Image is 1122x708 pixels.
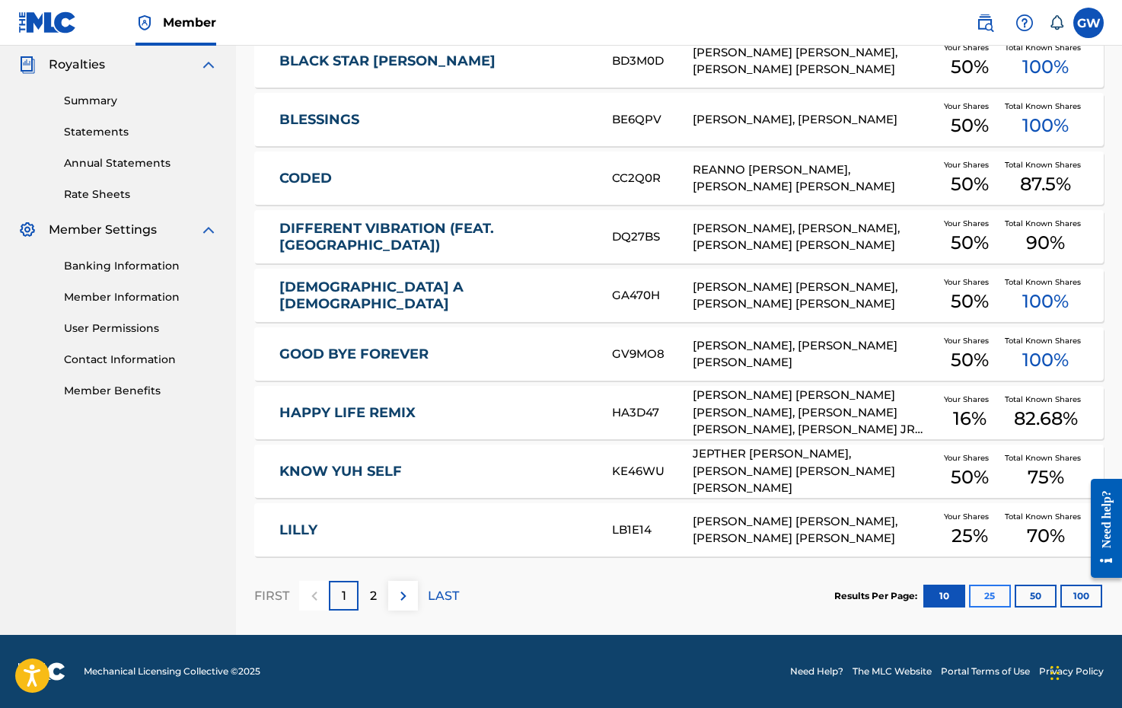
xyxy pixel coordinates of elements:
[790,665,843,678] a: Need Help?
[944,100,995,112] span: Your Shares
[944,394,995,405] span: Your Shares
[612,170,693,187] div: CC2Q0R
[951,229,989,257] span: 50 %
[64,258,218,274] a: Banking Information
[1009,8,1040,38] div: Help
[1022,288,1069,315] span: 100 %
[163,14,216,31] span: Member
[1005,452,1087,464] span: Total Known Shares
[1005,42,1087,53] span: Total Known Shares
[693,337,935,372] div: [PERSON_NAME], [PERSON_NAME] [PERSON_NAME]
[64,321,218,336] a: User Permissions
[953,405,987,432] span: 16 %
[944,335,995,346] span: Your Shares
[693,44,935,78] div: [PERSON_NAME] [PERSON_NAME], [PERSON_NAME] [PERSON_NAME]
[199,56,218,74] img: expand
[64,383,218,399] a: Member Benefits
[612,463,693,480] div: KE46WU
[279,346,591,363] a: GOOD BYE FOREVER
[1060,585,1102,608] button: 100
[64,289,218,305] a: Member Information
[342,587,346,605] p: 1
[1022,346,1069,374] span: 100 %
[834,589,921,603] p: Results Per Page:
[951,171,989,198] span: 50 %
[254,587,289,605] p: FIRST
[279,404,591,422] a: HAPPY LIFE REMIX
[612,404,693,422] div: HA3D47
[1049,15,1064,30] div: Notifications
[279,111,591,129] a: BLESSINGS
[1005,394,1087,405] span: Total Known Shares
[970,8,1000,38] a: Public Search
[1005,335,1087,346] span: Total Known Shares
[1015,585,1057,608] button: 50
[1022,112,1069,139] span: 100 %
[64,124,218,140] a: Statements
[693,387,935,439] div: [PERSON_NAME] [PERSON_NAME] [PERSON_NAME], [PERSON_NAME] [PERSON_NAME], [PERSON_NAME] JR [PERSON_...
[612,111,693,129] div: BE6QPV
[49,221,157,239] span: Member Settings
[428,587,459,605] p: LAST
[279,279,591,313] a: [DEMOGRAPHIC_DATA] A [DEMOGRAPHIC_DATA]
[1073,8,1104,38] div: User Menu
[693,513,935,547] div: [PERSON_NAME] [PERSON_NAME], [PERSON_NAME] [PERSON_NAME]
[18,662,65,681] img: logo
[951,53,989,81] span: 50 %
[1015,14,1034,32] img: help
[1005,511,1087,522] span: Total Known Shares
[64,352,218,368] a: Contact Information
[951,288,989,315] span: 50 %
[1020,171,1071,198] span: 87.5 %
[944,276,995,288] span: Your Shares
[693,161,935,196] div: REANNO [PERSON_NAME], [PERSON_NAME] [PERSON_NAME]
[951,112,989,139] span: 50 %
[18,221,37,239] img: Member Settings
[84,665,260,678] span: Mechanical Licensing Collective © 2025
[693,445,935,497] div: JEPTHER [PERSON_NAME], [PERSON_NAME] [PERSON_NAME] [PERSON_NAME]
[279,220,591,254] a: DIFFERENT VIBRATION (FEAT. [GEOGRAPHIC_DATA])
[612,346,693,363] div: GV9MO8
[64,93,218,109] a: Summary
[1050,650,1060,696] div: Drag
[279,170,591,187] a: CODED
[279,53,591,70] a: BLACK STAR [PERSON_NAME]
[64,187,218,203] a: Rate Sheets
[1046,635,1122,708] div: Chat Widget
[1014,405,1078,432] span: 82.68 %
[944,218,995,229] span: Your Shares
[1005,218,1087,229] span: Total Known Shares
[1026,229,1065,257] span: 90 %
[853,665,932,678] a: The MLC Website
[951,522,988,550] span: 25 %
[279,463,591,480] a: KNOW YUH SELF
[944,159,995,171] span: Your Shares
[1005,100,1087,112] span: Total Known Shares
[1005,276,1087,288] span: Total Known Shares
[693,220,935,254] div: [PERSON_NAME], [PERSON_NAME], [PERSON_NAME] [PERSON_NAME]
[1039,665,1104,678] a: Privacy Policy
[1027,522,1065,550] span: 70 %
[1028,464,1064,491] span: 75 %
[693,111,935,129] div: [PERSON_NAME], [PERSON_NAME]
[1022,53,1069,81] span: 100 %
[612,53,693,70] div: BD3M0D
[370,587,377,605] p: 2
[951,346,989,374] span: 50 %
[1005,159,1087,171] span: Total Known Shares
[18,56,37,74] img: Royalties
[944,42,995,53] span: Your Shares
[944,452,995,464] span: Your Shares
[612,228,693,246] div: DQ27BS
[612,287,693,305] div: GA470H
[1079,466,1122,592] iframe: Resource Center
[279,521,591,539] a: LILLY
[612,521,693,539] div: LB1E14
[976,14,994,32] img: search
[693,279,935,313] div: [PERSON_NAME] [PERSON_NAME], [PERSON_NAME] [PERSON_NAME]
[135,14,154,32] img: Top Rightsholder
[64,155,218,171] a: Annual Statements
[18,11,77,33] img: MLC Logo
